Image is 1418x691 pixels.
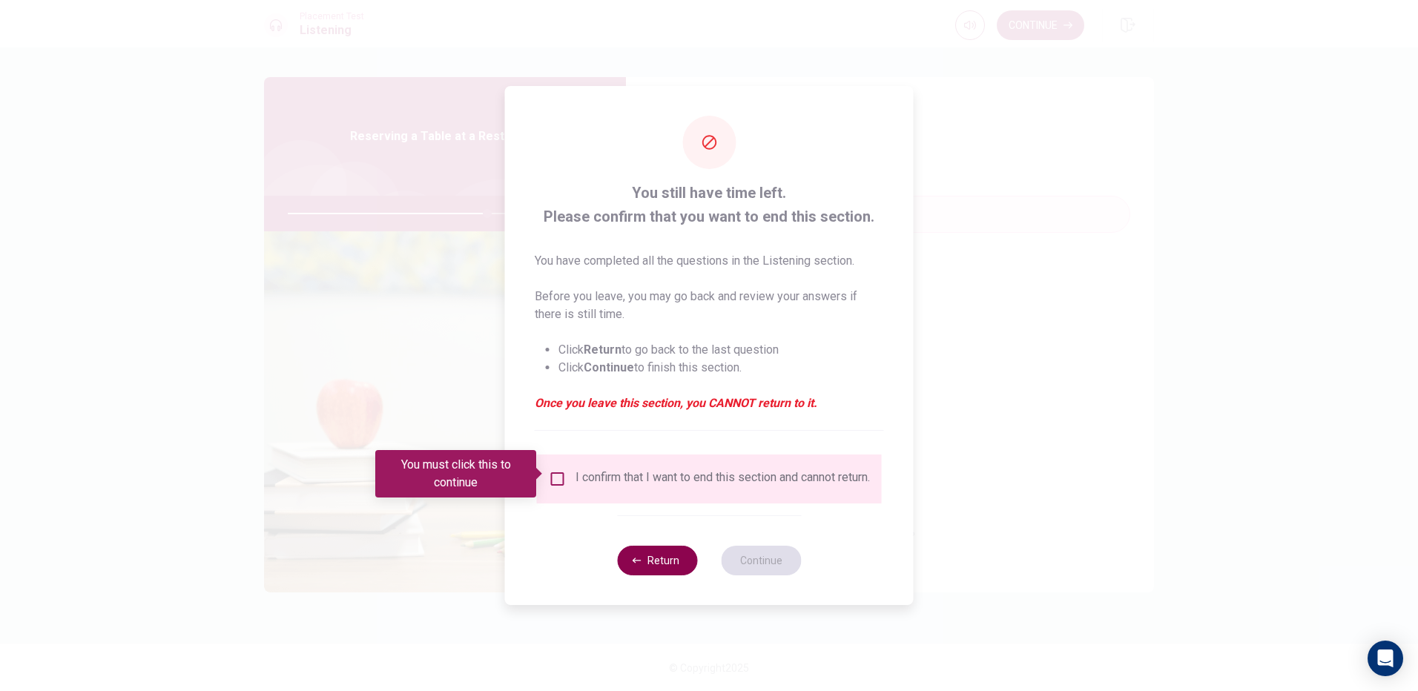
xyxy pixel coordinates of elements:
strong: Continue [584,360,634,374]
button: Return [617,546,697,575]
div: Open Intercom Messenger [1368,641,1403,676]
li: Click to finish this section. [558,359,884,377]
em: Once you leave this section, you CANNOT return to it. [535,394,884,412]
span: You must click this to continue [549,470,567,488]
p: You have completed all the questions in the Listening section. [535,252,884,270]
div: I confirm that I want to end this section and cannot return. [576,470,870,488]
p: Before you leave, you may go back and review your answers if there is still time. [535,288,884,323]
span: You still have time left. Please confirm that you want to end this section. [535,181,884,228]
div: You must click this to continue [375,450,536,497]
li: Click to go back to the last question [558,341,884,359]
strong: Return [584,343,621,357]
button: Continue [721,546,801,575]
